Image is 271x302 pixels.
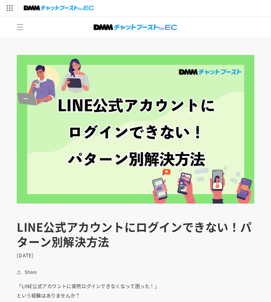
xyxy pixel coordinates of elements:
p: 「LINE公式アカウントに突然ログインできなくなって困った！」 という経験はありませんか？ [17,281,254,300]
summary: メニュー [13,20,27,34]
img: LINE公式アカウントにログインできない！パターン別解決方法 [17,55,254,204]
button: Share [17,268,39,276]
img: チャットブーストforEC [24,3,94,13]
h1: LINE公式アカウントにログインできない！パターン別解決方法 [17,220,254,249]
img: サービス [1,1,18,15]
img: 株式会社DMM Boost [94,24,177,30]
time: [DATE] [17,252,34,258]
